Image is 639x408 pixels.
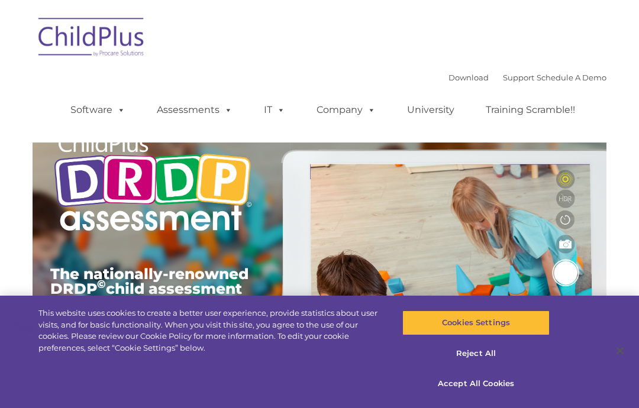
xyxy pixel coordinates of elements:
button: Accept All Cookies [402,371,549,396]
a: Training Scramble!! [474,98,587,122]
a: Download [448,73,489,82]
a: IT [252,98,297,122]
a: University [395,98,466,122]
a: Support [503,73,534,82]
a: Software [59,98,137,122]
sup: © [97,277,106,291]
button: Reject All [402,341,549,366]
font: | [448,73,606,82]
img: ChildPlus by Procare Solutions [33,9,151,69]
a: Assessments [145,98,244,122]
img: Copyright - DRDP Logo Light [50,121,255,246]
button: Cookies Settings [402,310,549,335]
a: Company [305,98,388,122]
button: Close [607,338,633,364]
div: This website uses cookies to create a better user experience, provide statistics about user visit... [38,307,383,354]
a: Schedule A Demo [537,73,606,82]
span: The nationally-renowned DRDP child assessment is now available in ChildPlus. [50,265,248,327]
